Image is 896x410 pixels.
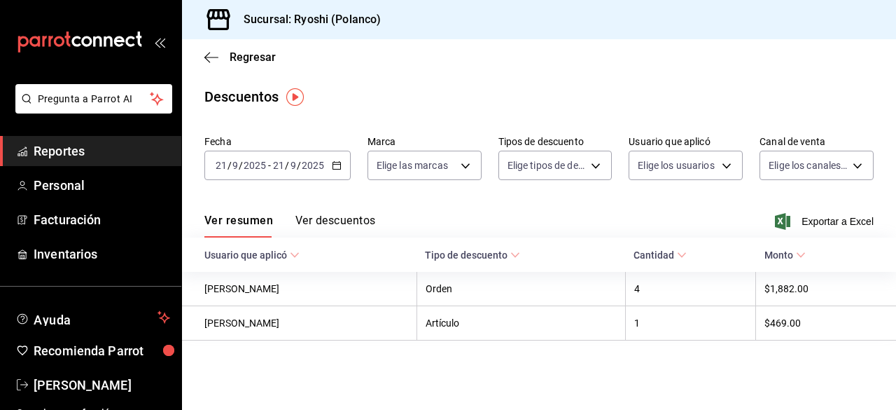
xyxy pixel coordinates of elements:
[769,158,848,172] span: Elige los canales de venta
[243,160,267,171] input: ----
[15,84,172,114] button: Pregunta a Parrot AI
[507,158,587,172] span: Elige tipos de descuento
[759,137,874,146] label: Canal de venta
[204,250,300,261] span: Usuario que aplicó
[625,306,755,341] th: 1
[377,158,448,172] span: Elige las marcas
[204,214,273,238] button: Ver resumen
[764,250,806,261] span: Monto
[204,50,276,64] button: Regresar
[38,92,150,107] span: Pregunta a Parrot AI
[756,306,896,341] th: $469.00
[367,137,482,146] label: Marca
[756,272,896,306] th: $1,882.00
[629,137,743,146] label: Usuario que aplicó
[416,306,625,341] th: Artículo
[34,309,152,326] span: Ayuda
[416,272,625,306] th: Orden
[301,160,325,171] input: ----
[232,160,239,171] input: --
[286,88,304,106] img: Tooltip marker
[204,86,279,107] div: Descuentos
[34,176,170,195] span: Personal
[34,376,170,395] span: [PERSON_NAME]
[227,160,232,171] span: /
[272,160,285,171] input: --
[34,210,170,229] span: Facturación
[230,50,276,64] span: Regresar
[297,160,301,171] span: /
[638,158,714,172] span: Elige los usuarios
[204,214,375,238] div: navigation tabs
[778,213,874,230] button: Exportar a Excel
[285,160,289,171] span: /
[425,250,520,261] span: Tipo de descuento
[295,214,375,238] button: Ver descuentos
[625,272,755,306] th: 4
[154,36,165,48] button: open_drawer_menu
[34,341,170,360] span: Recomienda Parrot
[633,250,687,261] span: Cantidad
[34,245,170,264] span: Inventarios
[182,272,416,306] th: [PERSON_NAME]
[182,306,416,341] th: [PERSON_NAME]
[239,160,243,171] span: /
[215,160,227,171] input: --
[498,137,612,146] label: Tipos de descuento
[34,142,170,160] span: Reportes
[268,160,271,171] span: -
[232,11,381,28] h3: Sucursal: Ryoshi (Polanco)
[290,160,297,171] input: --
[204,137,351,146] label: Fecha
[10,102,172,116] a: Pregunta a Parrot AI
